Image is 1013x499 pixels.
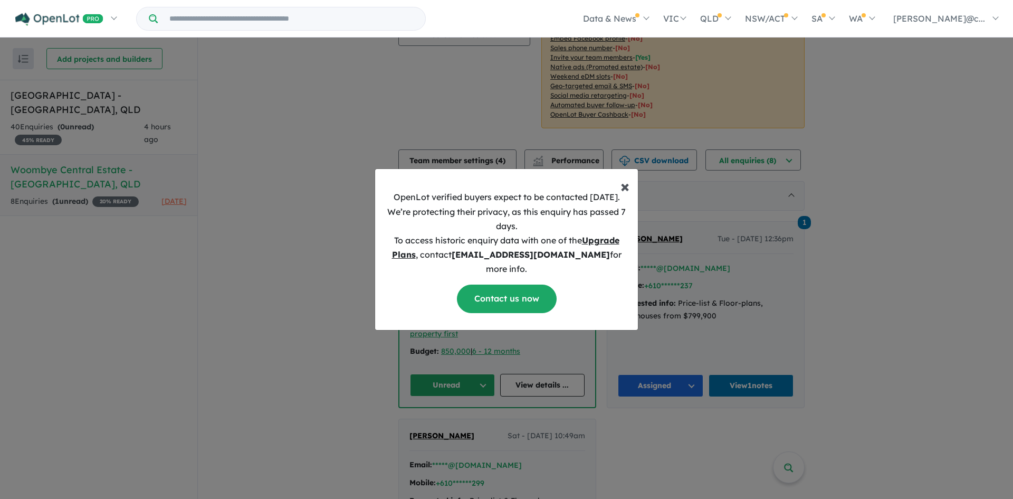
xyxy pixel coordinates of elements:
a: Contact us now [457,285,557,313]
span: × [620,175,629,196]
input: Try estate name, suburb, builder or developer [160,7,423,30]
p: OpenLot verified buyers expect to be contacted [DATE]. We’re protecting their privacy, as this en... [384,190,629,276]
b: [EMAIL_ADDRESS][DOMAIN_NAME] [452,249,610,260]
img: Openlot PRO Logo White [15,13,103,26]
span: [PERSON_NAME]@c... [893,13,985,24]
